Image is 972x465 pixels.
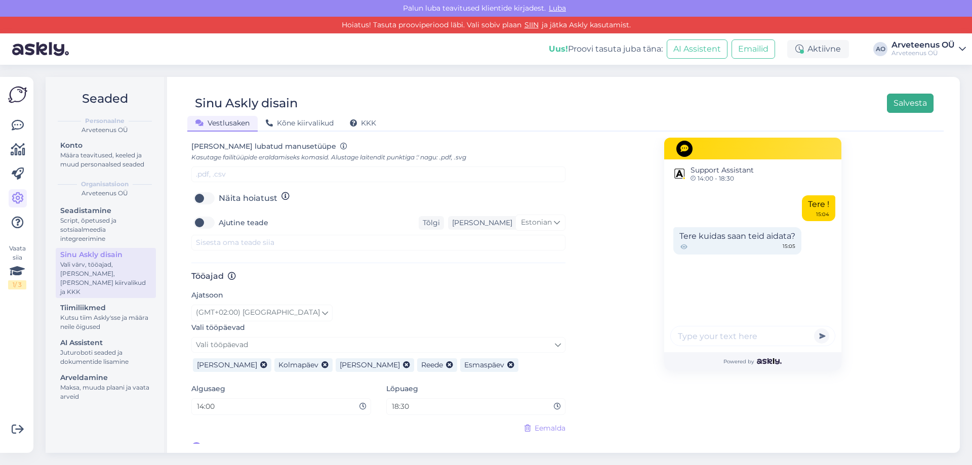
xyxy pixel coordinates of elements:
label: Ajutine teade [219,215,268,231]
span: Estonian [521,217,552,228]
span: KKK [350,118,376,128]
img: Support [671,165,687,182]
div: 1 / 3 [8,280,26,289]
div: AO [873,42,887,56]
div: Tere ! [802,195,835,221]
div: Proovi tasuta juba täna: [549,43,663,55]
button: Salvesta [887,94,934,113]
span: 15:05 [783,242,795,251]
div: AI Assistent [60,337,151,348]
div: Arveteenus OÜ [892,41,955,49]
span: [PERSON_NAME] [197,360,257,369]
div: 15:04 [816,210,829,218]
a: AI AssistentJuturoboti seaded ja dokumentide lisamine [56,336,156,368]
span: Support Assistant [691,165,754,176]
span: Vali tööpäevad [196,340,248,349]
div: Vali värv, tööajad, [PERSON_NAME], [PERSON_NAME] kiirvalikud ja KKK [60,260,151,297]
span: Vestlusaken [195,118,250,128]
a: SeadistamineScript, õpetused ja sotsiaalmeedia integreerimine [56,204,156,245]
span: [PERSON_NAME] [340,360,400,369]
div: Tiimiliikmed [60,303,151,313]
b: Uus! [549,44,568,54]
input: Type your text here [670,326,835,346]
div: [PERSON_NAME] [448,218,512,228]
label: Vali tööpäevad [191,322,245,333]
div: Maksa, muuda plaani ja vaata arveid [60,383,151,401]
span: Eemalda [535,423,565,434]
span: [PERSON_NAME] [206,442,276,454]
label: Näita hoiatust [219,190,277,206]
input: .pdf, .csv [191,166,565,182]
span: 14:00 - 18:30 [691,176,754,182]
span: Kasutage failitüüpide eraldamiseks komasid. Alustage laitendit punktiga '.' nagu: .pdf, .svg [191,153,466,161]
div: Sinu Askly disain [60,249,151,260]
div: Arveteenus OÜ [54,125,156,135]
div: Arveteenus OÜ [54,189,156,198]
span: Reede [421,360,443,369]
div: Seadistamine [60,205,151,216]
span: Esmaspäev [464,360,504,369]
a: ArveldamineMaksa, muuda plaani ja vaata arveid [56,371,156,403]
label: Lõpuaeg [386,384,418,394]
div: Kutsu tiim Askly'sse ja määra neile õigused [60,313,151,331]
span: Luba [546,4,569,13]
div: Määra teavitused, keeled ja muud personaalsed seaded [60,151,151,169]
div: Tere kuidas saan teid aidata? [673,227,801,255]
div: Script, õpetused ja sotsiaalmeedia integreerimine [60,216,151,243]
a: KontoMäära teavitused, keeled ja muud personaalsed seaded [56,139,156,171]
a: Vali tööpäevad [191,337,565,353]
div: Aktiivne [787,40,849,58]
a: Sinu Askly disainVali värv, tööajad, [PERSON_NAME], [PERSON_NAME] kiirvalikud ja KKK [56,248,156,298]
b: Organisatsioon [81,180,129,189]
div: Konto [60,140,151,151]
a: Arveteenus OÜArveteenus OÜ [892,41,966,57]
h3: Tööajad [191,271,565,281]
h2: Seaded [54,89,156,108]
label: Ajatsoon [191,290,223,301]
div: Vaata siia [8,244,26,289]
a: TiimiliikmedKutsu tiim Askly'sse ja määra neile õigused [56,301,156,333]
img: Askly Logo [8,85,27,104]
span: (GMT+02:00) [GEOGRAPHIC_DATA] [196,307,320,318]
span: Powered by [723,358,782,365]
span: Kolmapäev [278,360,318,369]
div: Arveldamine [60,372,151,383]
div: Juturoboti seaded ja dokumentide lisamine [60,348,151,366]
div: Arveteenus OÜ [892,49,955,57]
span: Kõne kiirvalikud [266,118,334,128]
span: [PERSON_NAME] lubatud manusetüüpe [191,142,336,151]
button: AI Assistent [667,39,727,59]
button: Emailid [732,39,775,59]
div: Tõlgi [419,216,444,230]
a: SIIN [521,20,542,29]
img: Askly [757,358,782,364]
b: Personaalne [85,116,125,125]
a: (GMT+02:00) [GEOGRAPHIC_DATA] [191,305,333,321]
div: Sinu Askly disain [195,94,298,113]
label: Algusaeg [191,384,225,394]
